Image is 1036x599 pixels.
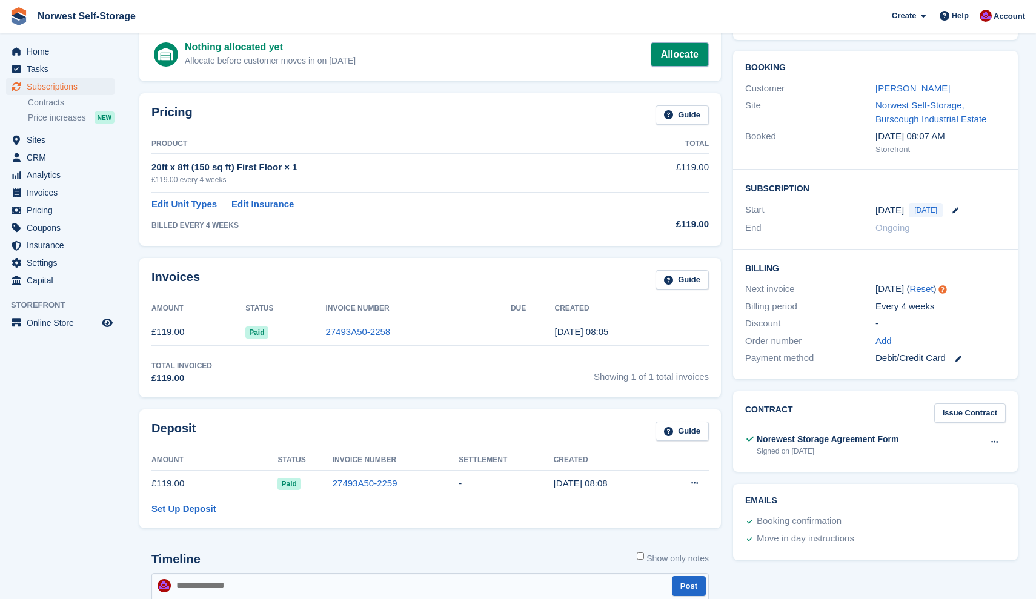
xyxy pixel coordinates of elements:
th: Amount [151,299,245,319]
th: Product [151,134,606,154]
a: menu [6,202,115,219]
td: £119.00 [606,154,709,192]
img: Daniel Grensinger [980,10,992,22]
div: Signed on [DATE] [757,446,898,457]
h2: Deposit [151,422,196,442]
span: Help [952,10,969,22]
div: Next invoice [745,282,875,296]
a: menu [6,237,115,254]
div: End [745,221,875,235]
span: Coupons [27,219,99,236]
div: [DATE] 08:07 AM [875,130,1006,144]
span: Subscriptions [27,78,99,95]
label: Show only notes [637,552,709,565]
span: CRM [27,149,99,166]
th: Invoice Number [325,299,511,319]
td: £119.00 [151,470,277,497]
div: Debit/Credit Card [875,351,1006,365]
span: Settings [27,254,99,271]
h2: Contract [745,403,793,423]
span: Account [994,10,1025,22]
a: Edit Unit Types [151,197,217,211]
div: Discount [745,317,875,331]
h2: Timeline [151,552,201,566]
div: BILLED EVERY 4 WEEKS [151,220,606,231]
div: NEW [95,111,115,124]
a: Norwest Self-Storage, Burscough Industrial Estate [875,100,986,124]
div: - [875,317,1006,331]
span: Capital [27,272,99,289]
a: Guide [656,105,709,125]
a: menu [6,219,115,236]
a: menu [6,43,115,60]
time: 2025-08-15 07:08:03 UTC [554,478,608,488]
a: Price increases NEW [28,111,115,124]
div: 20ft x 8ft (150 sq ft) First Floor × 1 [151,161,606,174]
span: Price increases [28,112,86,124]
span: Insurance [27,237,99,254]
div: Nothing allocated yet [185,40,356,55]
div: Booking confirmation [757,514,842,529]
span: Storefront [11,299,121,311]
a: Contracts [28,97,115,108]
span: Create [892,10,916,22]
a: Reset [909,283,933,294]
div: Every 4 weeks [875,300,1006,314]
div: Order number [745,334,875,348]
a: menu [6,167,115,184]
div: Norewest Storage Agreement Form [757,433,898,446]
img: stora-icon-8386f47178a22dfd0bd8f6a31ec36ba5ce8667c1dd55bd0f319d3a0aa187defe.svg [10,7,28,25]
time: 2025-08-15 00:00:00 UTC [875,204,904,217]
h2: Subscription [745,182,1006,194]
div: Storefront [875,144,1006,156]
a: 27493A50-2258 [325,326,390,337]
th: Settlement [459,451,553,470]
span: Showing 1 of 1 total invoices [594,360,709,385]
th: Invoice Number [333,451,459,470]
th: Created [554,451,659,470]
th: Status [277,451,332,470]
div: Start [745,203,875,217]
span: Paid [277,478,300,490]
span: Home [27,43,99,60]
a: menu [6,78,115,95]
a: Edit Insurance [231,197,294,211]
span: Online Store [27,314,99,331]
div: £119.00 every 4 weeks [151,174,606,185]
span: Analytics [27,167,99,184]
div: Payment method [745,351,875,365]
a: 27493A50-2259 [333,478,397,488]
span: Paid [245,326,268,339]
a: Issue Contract [934,403,1006,423]
span: [DATE] [909,203,943,217]
td: - [459,470,553,497]
span: Tasks [27,61,99,78]
time: 2025-08-15 07:05:24 UTC [554,326,608,337]
img: Daniel Grensinger [158,579,171,592]
h2: Billing [745,262,1006,274]
span: Invoices [27,184,99,201]
th: Due [511,299,555,319]
span: Sites [27,131,99,148]
a: menu [6,131,115,148]
button: Post [672,576,706,596]
div: [DATE] ( ) [875,282,1006,296]
th: Amount [151,451,277,470]
div: Billing period [745,300,875,314]
th: Status [245,299,325,319]
th: Total [606,134,709,154]
div: Move in day instructions [757,532,854,546]
a: Allocate [651,42,709,67]
span: Pricing [27,202,99,219]
a: menu [6,272,115,289]
a: menu [6,61,115,78]
a: Preview store [100,316,115,330]
h2: Emails [745,496,1006,506]
div: Customer [745,82,875,96]
div: £119.00 [151,371,212,385]
div: Site [745,99,875,126]
a: Set Up Deposit [151,502,216,516]
div: Allocate before customer moves in on [DATE] [185,55,356,67]
a: menu [6,149,115,166]
div: Total Invoiced [151,360,212,371]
